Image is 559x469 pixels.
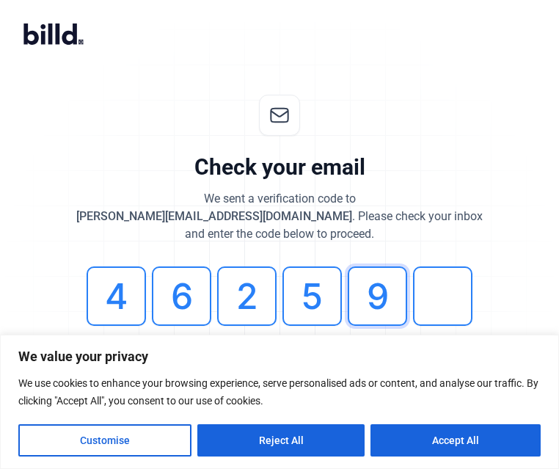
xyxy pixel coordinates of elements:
[197,424,365,457] button: Reject All
[194,153,365,181] div: Check your email
[18,348,541,366] p: We value your privacy
[370,424,541,457] button: Accept All
[18,424,191,457] button: Customise
[76,190,483,243] div: We sent a verification code to . Please check your inbox and enter the code below to proceed.
[76,209,352,223] span: [PERSON_NAME][EMAIL_ADDRESS][DOMAIN_NAME]
[18,374,541,410] p: We use cookies to enhance your browsing experience, serve personalised ads or content, and analys...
